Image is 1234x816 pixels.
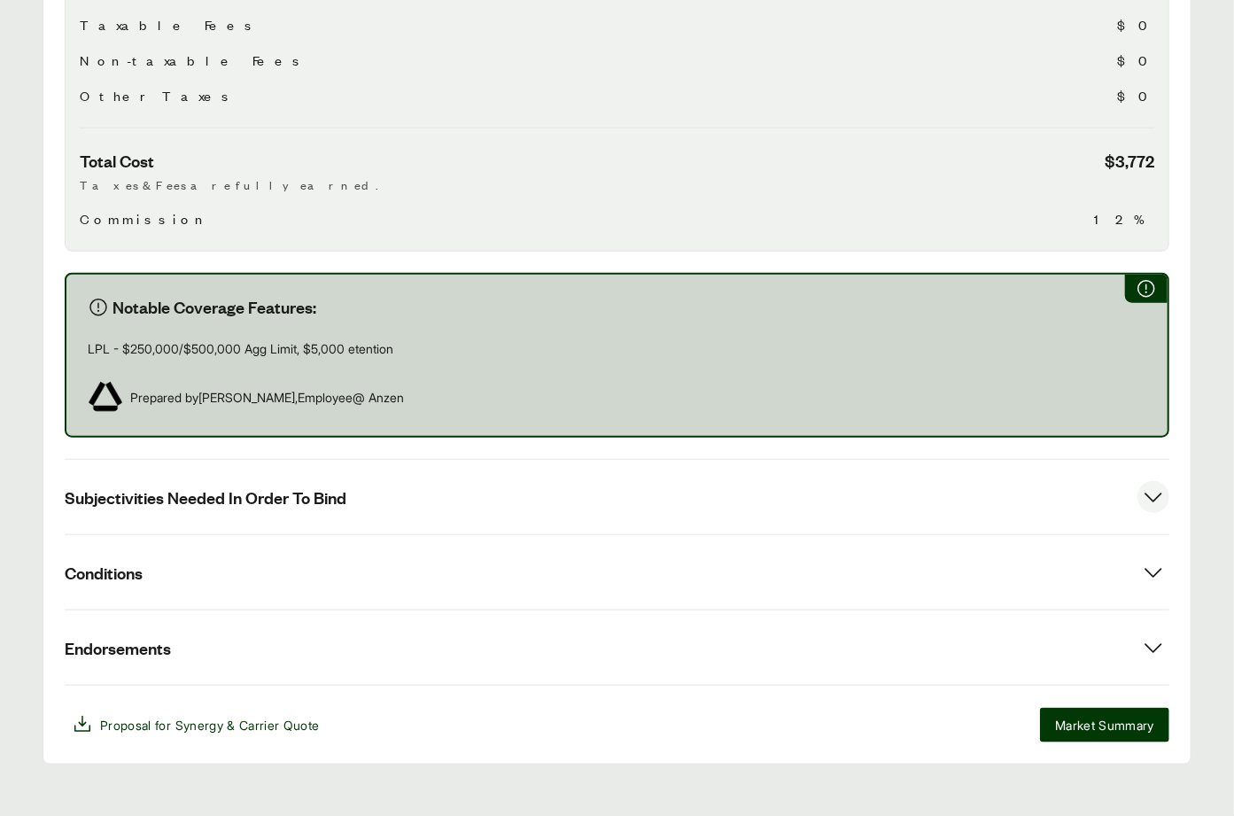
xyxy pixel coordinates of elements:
span: $0 [1117,14,1154,35]
span: Prepared by [PERSON_NAME] , Employee @ Anzen [130,388,404,407]
span: Notable Coverage Features: [113,296,316,318]
span: $0 [1117,85,1154,106]
button: Proposal for Synergy & Carrier Quote [65,707,327,742]
span: Subjectivities Needed In Order To Bind [65,486,346,509]
span: $0 [1117,50,1154,71]
span: Non-taxable Fees [80,50,307,71]
p: LPL - $250,000/$500,000 Agg Limit, $5,000 etention [88,339,1146,358]
span: Taxable Fees [80,14,259,35]
button: Conditions [65,535,1169,610]
button: Market Summary [1040,708,1169,742]
span: Market Summary [1055,716,1154,734]
button: Endorsements [65,610,1169,685]
span: $3,772 [1105,150,1154,172]
span: & Carrier Quote [227,718,319,733]
span: Synergy [175,718,223,733]
span: Total Cost [80,150,154,172]
span: Endorsements [65,637,171,659]
span: Other Taxes [80,85,236,106]
span: Conditions [65,562,143,584]
span: Commission [80,208,210,229]
p: Taxes & Fees are fully earned. [80,175,1154,194]
button: Subjectivities Needed In Order To Bind [65,460,1169,534]
span: 12% [1094,208,1154,229]
span: Proposal for [100,716,320,734]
